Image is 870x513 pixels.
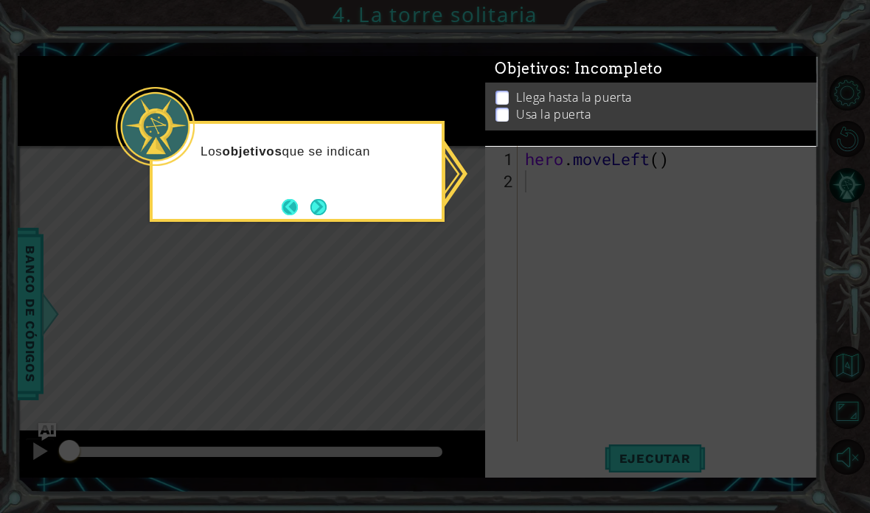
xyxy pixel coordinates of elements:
span: Objetivos [495,62,663,80]
strong: objetivos [223,144,282,158]
p: Llega hasta la puerta [516,91,632,108]
span: : Incompleto [566,62,662,80]
p: Los que se indican [201,144,431,160]
button: Next [310,199,327,215]
button: Back [282,199,310,215]
p: Usa la puerta [516,108,591,125]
